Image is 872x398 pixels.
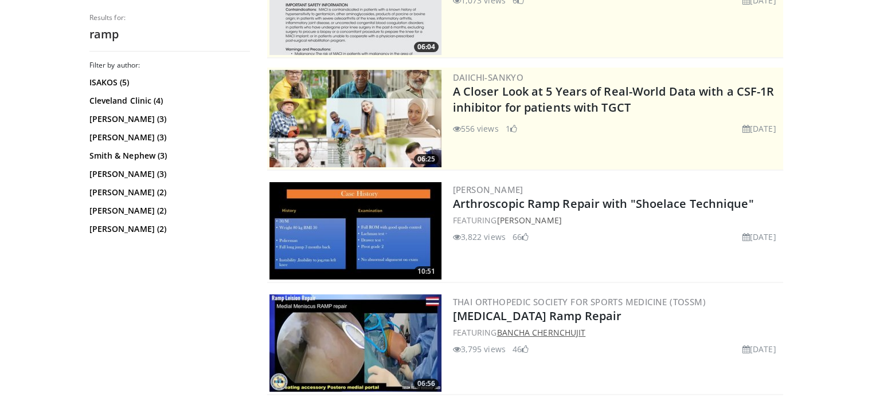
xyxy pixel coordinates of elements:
[453,214,781,226] div: FEATURING
[414,266,439,277] span: 10:51
[89,95,247,107] a: Cleveland Clinic (4)
[89,168,247,180] a: [PERSON_NAME] (3)
[453,231,506,243] li: 3,822 views
[89,13,250,22] p: Results for:
[453,326,781,338] div: FEATURING
[269,182,441,279] img: 37e67030-ce23-4c31-9344-e75ee6bbfd8f.300x170_q85_crop-smart_upscale.jpg
[453,343,506,355] li: 3,795 views
[269,294,441,392] a: 06:56
[89,150,247,161] a: Smith & Nephew (3)
[453,196,754,211] a: Arthroscopic Ramp Repair with "Shoelace Technique"
[89,113,247,125] a: [PERSON_NAME] (3)
[742,123,776,135] li: [DATE]
[89,27,250,42] h2: ramp
[453,123,499,135] li: 556 views
[414,154,439,164] span: 06:25
[513,231,529,243] li: 66
[269,70,441,167] img: 93c22cae-14d1-47f0-9e4a-a244e824b022.png.300x170_q85_crop-smart_upscale.jpg
[89,223,247,235] a: [PERSON_NAME] (2)
[453,72,524,83] a: Daiichi-Sankyo
[453,184,523,195] a: [PERSON_NAME]
[496,327,585,338] a: Bancha Chernchujit
[513,343,529,355] li: 46
[269,70,441,167] a: 06:25
[89,187,247,198] a: [PERSON_NAME] (2)
[89,77,247,88] a: ISAKOS (5)
[453,296,706,308] a: Thai Orthopedic Society for Sports Medicine (TOSSM)
[453,84,775,115] a: A Closer Look at 5 Years of Real-World Data with a CSF-1R inhibitor for patients with TGCT
[742,231,776,243] li: [DATE]
[269,294,441,392] img: 3ccef2e7-e68d-4a59-b601-13ce69c381b5.300x170_q85_crop-smart_upscale.jpg
[453,308,622,324] a: [MEDICAL_DATA] Ramp Repair
[269,182,441,279] a: 10:51
[89,132,247,143] a: [PERSON_NAME] (3)
[414,379,439,389] span: 06:56
[742,343,776,355] li: [DATE]
[89,61,250,70] h3: Filter by author:
[414,42,439,52] span: 06:04
[496,215,561,226] a: [PERSON_NAME]
[506,123,517,135] li: 1
[89,205,247,216] a: [PERSON_NAME] (2)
